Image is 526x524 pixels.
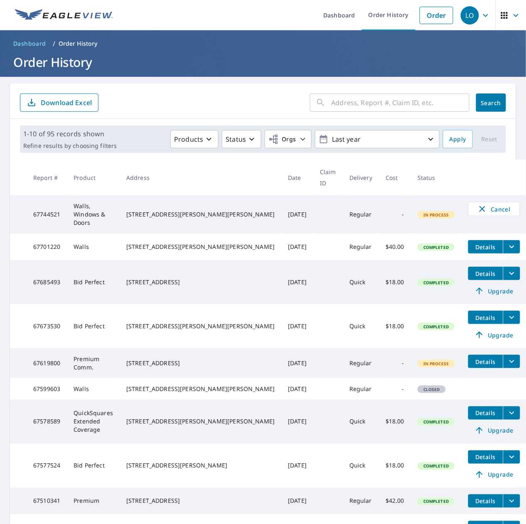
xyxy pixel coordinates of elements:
td: 67578589 [27,400,67,444]
div: [STREET_ADDRESS][PERSON_NAME][PERSON_NAME] [126,210,275,219]
button: filesDropdownBtn-67577524 [503,450,520,464]
span: Details [473,453,498,461]
td: Regular [343,234,379,260]
th: Status [411,160,462,195]
td: [DATE] [281,444,313,488]
p: 1-10 of 95 records shown [23,129,117,139]
button: Apply [443,130,473,148]
td: $40.00 [379,234,411,260]
td: - [379,348,411,378]
td: Premium [67,488,120,514]
p: Refine results by choosing filters [23,142,117,150]
td: [DATE] [281,378,313,400]
button: filesDropdownBtn-67673530 [503,311,520,324]
td: 67510341 [27,488,67,514]
td: $18.00 [379,260,411,304]
button: detailsBtn-67673530 [468,311,503,324]
td: Quick [343,304,379,348]
div: [STREET_ADDRESS] [126,359,275,367]
td: [DATE] [281,488,313,514]
a: Upgrade [468,284,520,298]
td: [DATE] [281,304,313,348]
a: Dashboard [10,37,49,50]
td: $42.00 [379,488,411,514]
td: 67673530 [27,304,67,348]
button: Last year [315,130,440,148]
td: $18.00 [379,400,411,444]
td: Bid Perfect [67,304,120,348]
p: Last year [329,132,426,147]
td: [DATE] [281,195,313,234]
td: [DATE] [281,260,313,304]
button: detailsBtn-67510341 [468,494,503,508]
span: Completed [418,499,454,504]
div: [STREET_ADDRESS][PERSON_NAME][PERSON_NAME] [126,418,275,426]
td: 67701220 [27,234,67,260]
button: filesDropdownBtn-67619800 [503,355,520,368]
span: Completed [418,324,454,330]
span: Completed [418,463,454,469]
span: Cancel [477,204,511,214]
td: - [379,378,411,400]
button: Search [476,93,506,112]
td: Bid Perfect [67,260,120,304]
span: Details [473,409,498,417]
span: Upgrade [473,470,515,480]
td: 67619800 [27,348,67,378]
button: filesDropdownBtn-67685493 [503,267,520,280]
nav: breadcrumb [10,37,516,50]
a: Upgrade [468,328,520,342]
th: Claim ID [313,160,343,195]
span: Completed [418,280,454,285]
a: Upgrade [468,424,520,437]
th: Report # [27,160,67,195]
li: / [53,39,55,49]
div: [STREET_ADDRESS][PERSON_NAME][PERSON_NAME] [126,385,275,393]
button: filesDropdownBtn-67510341 [503,494,520,508]
span: Orgs [268,134,296,145]
span: Upgrade [473,286,515,296]
th: Delivery [343,160,379,195]
td: [DATE] [281,348,313,378]
th: Address [120,160,281,195]
h1: Order History [10,54,516,71]
td: Quick [343,444,379,488]
td: $18.00 [379,444,411,488]
span: In Process [418,212,454,218]
span: Details [473,314,498,322]
span: Search [483,99,499,107]
span: Details [473,243,498,251]
a: Upgrade [468,468,520,481]
td: [DATE] [281,234,313,260]
button: detailsBtn-67619800 [468,355,503,368]
span: Upgrade [473,330,515,340]
p: Order History [59,39,98,48]
button: detailsBtn-67577524 [468,450,503,464]
td: 67744521 [27,195,67,234]
button: Status [222,130,261,148]
td: Regular [343,195,379,234]
td: Premium Comm. [67,348,120,378]
span: Upgrade [473,426,515,435]
button: detailsBtn-67701220 [468,240,503,253]
p: Products [174,134,203,144]
span: Dashboard [13,39,46,48]
td: 67685493 [27,260,67,304]
div: LO [461,6,479,25]
a: Order [420,7,453,24]
td: 67599603 [27,378,67,400]
td: Regular [343,488,379,514]
span: Completed [418,419,454,425]
span: Details [473,358,498,366]
img: EV Logo [15,9,113,22]
td: Regular [343,348,379,378]
div: [STREET_ADDRESS][PERSON_NAME] [126,462,275,470]
td: $18.00 [379,304,411,348]
th: Cost [379,160,411,195]
td: Bid Perfect [67,444,120,488]
button: detailsBtn-67578589 [468,406,503,420]
span: Closed [418,386,445,392]
button: Download Excel [20,93,98,112]
span: Apply [450,134,466,145]
button: filesDropdownBtn-67701220 [503,240,520,253]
